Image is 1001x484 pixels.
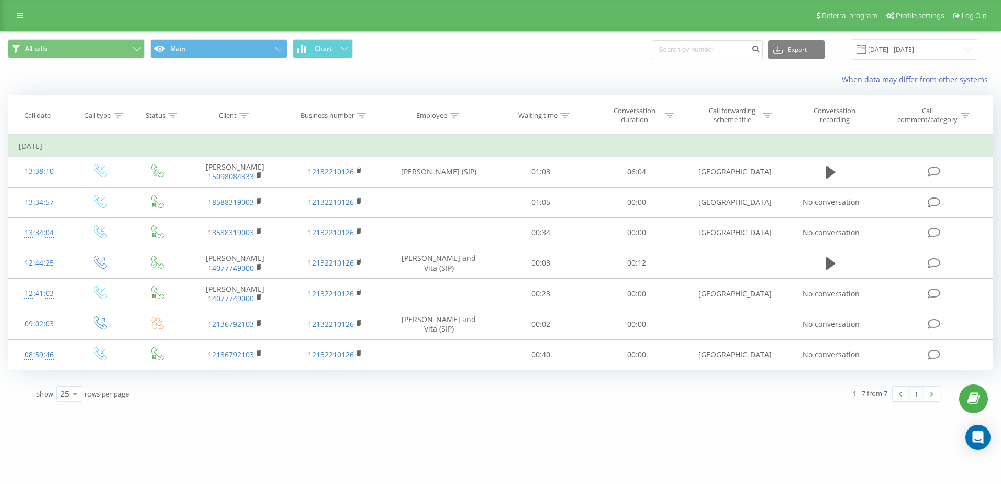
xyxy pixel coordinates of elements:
[385,248,493,278] td: [PERSON_NAME] and Vita (SIP)
[493,309,589,339] td: 00:02
[589,248,685,278] td: 00:12
[685,157,785,187] td: [GEOGRAPHIC_DATA]
[385,157,493,187] td: [PERSON_NAME] (SIP)
[493,157,589,187] td: 01:08
[19,161,59,182] div: 13:38:10
[84,111,111,120] div: Call type
[185,279,285,309] td: [PERSON_NAME]
[208,171,254,181] a: 15098084333
[800,106,869,124] div: Conversation recording
[61,389,69,399] div: 25
[19,253,59,273] div: 12:44:25
[293,39,353,58] button: Chart
[308,227,354,237] a: 12132210126
[315,45,332,52] span: Chart
[965,425,991,450] div: Open Intercom Messenger
[822,12,877,20] span: Referral program
[25,45,47,53] span: All calls
[208,197,254,207] a: 18588319003
[803,197,860,207] span: No conversation
[185,248,285,278] td: [PERSON_NAME]
[385,309,493,339] td: [PERSON_NAME] and Vita (SIP)
[685,187,785,217] td: [GEOGRAPHIC_DATA]
[308,258,354,268] a: 12132210126
[803,349,860,359] span: No conversation
[8,136,993,157] td: [DATE]
[493,279,589,309] td: 00:23
[416,111,447,120] div: Employee
[301,111,354,120] div: Business number
[853,388,887,399] div: 1 - 7 from 7
[589,309,685,339] td: 00:00
[803,227,860,237] span: No conversation
[493,339,589,370] td: 00:40
[493,217,589,248] td: 00:34
[704,106,760,124] div: Call forwarding scheme title
[219,111,237,120] div: Client
[308,319,354,329] a: 12132210126
[150,39,287,58] button: Main
[493,187,589,217] td: 01:05
[685,279,785,309] td: [GEOGRAPHIC_DATA]
[589,339,685,370] td: 00:00
[308,197,354,207] a: 12132210126
[85,389,129,399] span: rows per page
[308,349,354,359] a: 12132210126
[896,12,944,20] span: Profile settings
[842,74,993,84] a: When data may differ from other systems
[589,187,685,217] td: 00:00
[19,223,59,243] div: 13:34:04
[19,345,59,365] div: 08:59:46
[908,387,924,401] a: 1
[36,389,53,399] span: Show
[185,157,285,187] td: [PERSON_NAME]
[208,319,254,329] a: 12136792103
[308,167,354,177] a: 12132210126
[208,349,254,359] a: 12136792103
[208,293,254,303] a: 14077749000
[803,289,860,299] span: No conversation
[768,40,825,59] button: Export
[146,111,165,120] div: Status
[685,339,785,370] td: [GEOGRAPHIC_DATA]
[493,248,589,278] td: 00:03
[518,111,558,120] div: Waiting time
[8,39,145,58] button: All calls
[24,111,51,120] div: Call date
[897,106,958,124] div: Call comment/category
[589,217,685,248] td: 00:00
[208,263,254,273] a: 14077749000
[803,319,860,329] span: No conversation
[19,283,59,304] div: 12:41:03
[589,157,685,187] td: 06:04
[19,192,59,213] div: 13:34:57
[685,217,785,248] td: [GEOGRAPHIC_DATA]
[208,227,254,237] a: 18588319003
[606,106,662,124] div: Conversation duration
[308,289,354,299] a: 12132210126
[19,314,59,334] div: 09:02:03
[589,279,685,309] td: 00:00
[962,12,987,20] span: Log Out
[652,40,763,59] input: Search by number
